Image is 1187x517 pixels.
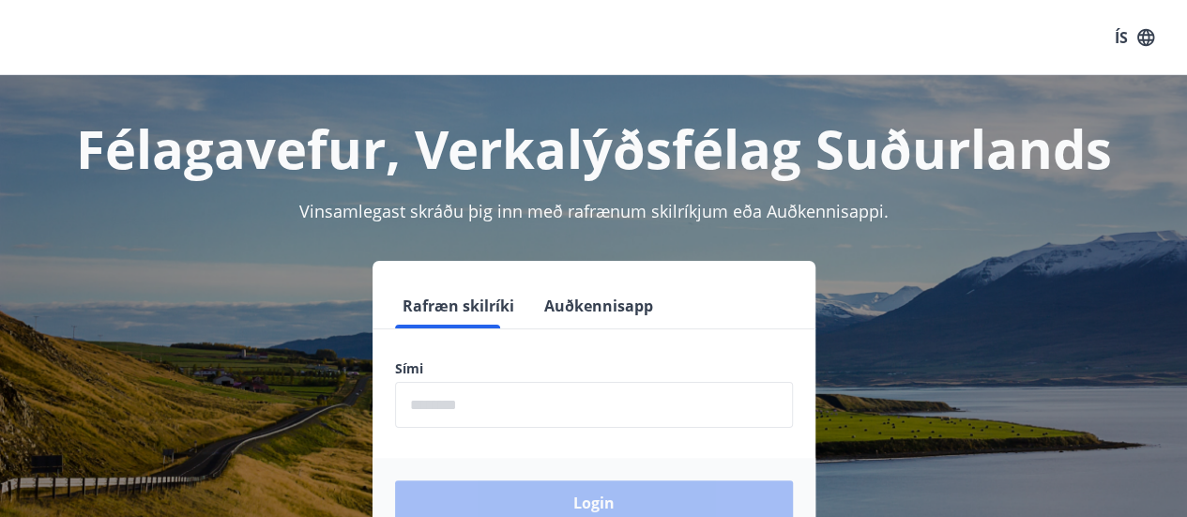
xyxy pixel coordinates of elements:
[23,113,1164,184] h1: Félagavefur, Verkalýðsfélag Suðurlands
[537,283,661,328] button: Auðkennisapp
[395,283,522,328] button: Rafræn skilríki
[1104,21,1164,54] button: ÍS
[299,200,889,222] span: Vinsamlegast skráðu þig inn með rafrænum skilríkjum eða Auðkennisappi.
[395,359,793,378] label: Sími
